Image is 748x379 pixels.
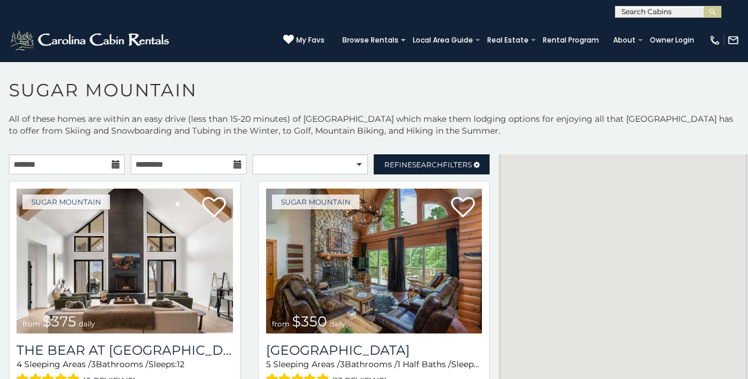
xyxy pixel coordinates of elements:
[17,359,22,370] span: 4
[202,196,226,221] a: Add to favorites
[397,359,451,370] span: 1 Half Baths /
[283,34,325,46] a: My Favs
[374,154,490,174] a: RefineSearchFilters
[266,342,483,358] h3: Grouse Moor Lodge
[17,342,233,358] h3: The Bear At Sugar Mountain
[292,313,327,330] span: $350
[266,359,271,370] span: 5
[43,313,76,330] span: $375
[481,32,535,48] a: Real Estate
[451,196,475,221] a: Add to favorites
[336,32,404,48] a: Browse Rentals
[480,359,487,370] span: 12
[384,160,472,169] span: Refine Filters
[177,359,184,370] span: 12
[412,160,443,169] span: Search
[22,319,40,328] span: from
[9,28,173,52] img: White-1-2.png
[709,34,721,46] img: phone-regular-white.png
[266,189,483,333] a: Grouse Moor Lodge from $350 daily
[407,32,479,48] a: Local Area Guide
[17,189,233,333] img: The Bear At Sugar Mountain
[329,319,346,328] span: daily
[22,195,110,209] a: Sugar Mountain
[79,319,95,328] span: daily
[266,342,483,358] a: [GEOGRAPHIC_DATA]
[91,359,96,370] span: 3
[644,32,700,48] a: Owner Login
[272,195,360,209] a: Sugar Mountain
[727,34,739,46] img: mail-regular-white.png
[272,319,290,328] span: from
[296,35,325,46] span: My Favs
[17,189,233,333] a: The Bear At Sugar Mountain from $375 daily
[340,359,345,370] span: 3
[266,189,483,333] img: Grouse Moor Lodge
[607,32,642,48] a: About
[17,342,233,358] a: The Bear At [GEOGRAPHIC_DATA]
[537,32,605,48] a: Rental Program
